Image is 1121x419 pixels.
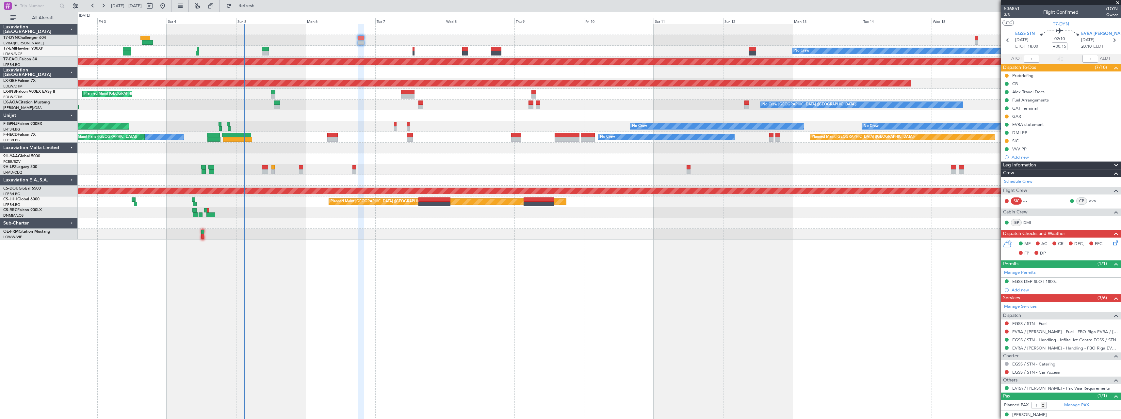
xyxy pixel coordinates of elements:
div: ISP [1011,219,1022,226]
a: LFMN/NCE [3,52,23,56]
a: EGSS / STN - Handling - Inflite Jet Centre EGSS / STN [1012,337,1116,343]
div: GAT Terminal [1012,105,1038,111]
div: Sun 12 [723,18,793,24]
div: No Crew [794,46,809,56]
span: ATOT [1011,55,1022,62]
div: Add new [1012,287,1118,293]
span: (3/6) [1097,294,1107,301]
a: T7-DYNChallenger 604 [3,36,46,40]
div: Add new [1012,154,1118,160]
span: F-HECD [3,133,18,137]
button: UTC [1002,20,1014,26]
span: Services [1003,294,1020,302]
div: SIC [1012,138,1019,144]
span: Charter [1003,352,1019,360]
span: (1/1) [1097,392,1107,399]
div: Planned Maint [GEOGRAPHIC_DATA] [84,89,147,99]
input: Trip Number [20,1,57,11]
span: 18:00 [1028,43,1038,50]
a: EGSS / STN - Catering [1012,361,1055,367]
a: EGSS / STN - Fuel [1012,321,1047,326]
span: MF [1024,241,1031,247]
span: Leg Information [1003,162,1036,169]
a: EVRA/[PERSON_NAME] [3,41,44,46]
a: EVRA / [PERSON_NAME] - Fuel - FBO Riga EVRA / [PERSON_NAME] [1012,329,1118,334]
div: Thu 9 [514,18,584,24]
span: LX-INB [3,90,16,94]
span: DP [1040,250,1046,257]
div: CB [1012,81,1018,86]
div: - - [1023,198,1038,204]
a: [PERSON_NAME]/QSA [3,105,42,110]
span: [DATE] [1015,37,1029,43]
a: EDLW/DTM [3,95,23,100]
span: 536851 [1004,5,1020,12]
a: Manage PAX [1064,402,1089,409]
div: No Crew [864,121,879,131]
span: Pax [1003,393,1010,400]
a: LFPB/LBG [3,202,20,207]
div: No Crew [600,132,615,142]
div: VVV PP [1012,146,1027,152]
span: Permits [1003,260,1018,268]
span: 20:10 [1081,43,1092,50]
div: Sat 4 [167,18,236,24]
span: All Aircraft [17,16,69,20]
div: Alex Travel Docs [1012,89,1045,95]
div: [DATE] [79,13,90,19]
span: T7-DYN [3,36,18,40]
div: EVRA statement [1012,122,1044,127]
div: SIC [1011,197,1022,205]
span: T7DYN [1103,5,1118,12]
span: T7-EMI [3,47,16,51]
span: Cabin Crew [1003,209,1028,216]
a: EDLW/DTM [3,84,23,89]
div: Prebriefing [1012,73,1033,78]
span: 9H-LPZ [3,165,16,169]
span: T7-DYN [1053,21,1069,27]
a: T7-EAGLFalcon 8X [3,57,37,61]
div: Tue 14 [862,18,932,24]
span: LX-AOA [3,101,18,104]
div: Sat 11 [654,18,723,24]
span: EGSS STN [1015,31,1035,37]
a: OE-FRMCitation Mustang [3,230,50,234]
a: T7-EMIHawker 900XP [3,47,43,51]
a: F-GPNJFalcon 900EX [3,122,42,126]
span: OE-FRM [3,230,19,234]
a: LX-GBHFalcon 7X [3,79,36,83]
span: CS-RRC [3,208,17,212]
div: Mon 13 [793,18,862,24]
button: All Aircraft [7,13,71,23]
a: FCBB/BZV [3,159,21,164]
span: FP [1024,250,1029,257]
span: (7/10) [1095,64,1107,71]
a: VVV [1089,198,1103,204]
a: LFPB/LBG [3,62,20,67]
a: LFMD/CEQ [3,170,22,175]
span: 3/3 [1004,12,1020,18]
a: LX-INBFalcon 900EX EASy II [3,90,55,94]
div: Planned Maint [GEOGRAPHIC_DATA] ([GEOGRAPHIC_DATA]) [812,132,915,142]
span: Others [1003,377,1017,384]
a: LX-AOACitation Mustang [3,101,50,104]
a: DMI [1023,220,1038,225]
a: F-HECDFalcon 7X [3,133,36,137]
span: Owner [1103,12,1118,18]
a: LFPB/LBG [3,192,20,196]
span: LX-GBH [3,79,18,83]
div: Fri 10 [584,18,654,24]
span: CS-DOU [3,187,19,191]
input: --:-- [1024,55,1039,63]
div: Fri 3 [97,18,167,24]
span: CS-JHH [3,197,17,201]
div: GAR [1012,114,1021,119]
span: Crew [1003,169,1014,177]
a: LFPB/LBG [3,138,20,143]
a: Schedule Crew [1004,178,1032,185]
span: Dispatch Checks and Weather [1003,230,1065,238]
span: (1/1) [1097,260,1107,267]
span: T7-EAGL [3,57,19,61]
span: FFC [1095,241,1102,247]
div: Mon 6 [306,18,375,24]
